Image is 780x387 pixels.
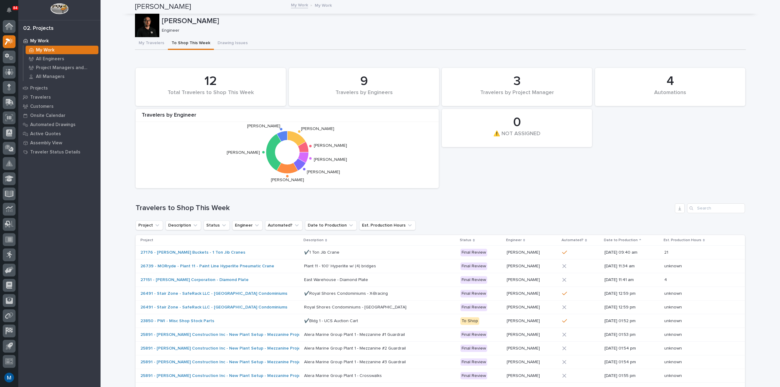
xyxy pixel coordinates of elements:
[30,113,66,118] p: Onsite Calendar
[140,360,305,365] a: 25891 - [PERSON_NAME] Construction Inc - New Plant Setup - Mezzanine Project
[136,287,745,301] tr: 26491 - Stair Zone - SafeRack LLC - [GEOGRAPHIC_DATA] Condominiums ✔️Royal Shores Condominiums - ...
[36,56,64,62] p: All Engineers
[315,2,332,8] p: My Work
[8,7,16,17] div: Notifications84
[664,345,683,351] p: unknown
[604,305,659,310] p: [DATE] 12:59 pm
[30,38,49,44] p: My Work
[30,104,54,109] p: Customers
[136,273,745,287] tr: 27151 - [PERSON_NAME] Corporation - Diamond Plate East Warehouse - Diamond PlateEast Warehouse - ...
[314,158,347,162] text: [PERSON_NAME]
[136,355,745,369] tr: 25891 - [PERSON_NAME] Construction Inc - New Plant Setup - Mezzanine Project Alera Marine Group P...
[506,237,522,244] p: Engineer
[359,220,416,230] button: Est. Production Hours
[18,93,101,102] a: Travelers
[136,220,163,230] button: Project
[140,332,305,337] a: 25891 - [PERSON_NAME] Construction Inc - New Plant Setup - Mezzanine Project
[136,301,745,314] tr: 26491 - Stair Zone - SafeRack LLC - [GEOGRAPHIC_DATA] Condominiums Royal Shores Condominiums - [G...
[18,36,101,45] a: My Work
[140,291,287,296] a: 26491 - Stair Zone - SafeRack LLC - [GEOGRAPHIC_DATA] Condominiums
[18,83,101,93] a: Projects
[604,360,659,365] p: [DATE] 01:54 pm
[507,317,541,324] p: [PERSON_NAME]
[291,1,308,8] a: My Work
[664,358,683,365] p: unknown
[18,111,101,120] a: Onsite Calendar
[507,290,541,296] p: [PERSON_NAME]
[36,65,96,71] p: Project Managers and Engineers
[304,317,359,324] p: ✔️Bldg 1 - UCS Auction Cart
[604,318,659,324] p: [DATE] 01:52 pm
[136,204,672,213] h1: Travelers to Shop This Week
[460,237,471,244] p: Status
[304,304,408,310] p: Royal Shores Condominiums - [GEOGRAPHIC_DATA]
[136,342,745,355] tr: 25891 - [PERSON_NAME] Construction Inc - New Plant Setup - Mezzanine Project Alera Marine Group P...
[460,249,487,256] div: Final Review
[140,346,305,351] a: 25891 - [PERSON_NAME] Construction Inc - New Plant Setup - Mezzanine Project
[30,140,62,146] p: Assembly View
[605,90,735,102] div: Automations
[232,220,263,230] button: Engineer
[30,150,80,155] p: Traveler Status Details
[460,317,479,325] div: To Shop
[30,131,61,137] p: Active Quotes
[460,304,487,311] div: Final Review
[507,276,541,283] p: [PERSON_NAME]
[304,331,406,337] p: Alera Marine Group Plant 1 - Mezzanine #1 Guardrail
[507,304,541,310] p: [PERSON_NAME]
[136,314,745,328] tr: 23850 - PWI - Misc Shop Stock Parts ✔️Bldg 1 - UCS Auction Cart✔️Bldg 1 - UCS Auction Cart To Sho...
[23,72,101,81] a: All Managers
[664,331,683,337] p: unknown
[304,262,377,269] p: Plant 11 - 100' Hyperlite w/ (4) bridges
[227,150,260,155] text: [PERSON_NAME]
[18,102,101,111] a: Customers
[214,37,251,50] button: Drawing Issues
[307,170,340,174] text: [PERSON_NAME]
[265,220,303,230] button: Automated?
[460,358,487,366] div: Final Review
[36,47,55,53] p: My Work
[23,25,54,32] div: 02. Projects
[23,55,101,63] a: All Engineers
[452,131,582,143] div: ⚠️ NOT ASSIGNED
[301,127,334,131] text: [PERSON_NAME]
[135,37,168,50] button: My Travelers
[507,331,541,337] p: [PERSON_NAME]
[664,237,701,244] p: Est. Production Hours
[687,203,745,213] input: Search
[460,290,487,297] div: Final Review
[507,249,541,255] p: [PERSON_NAME]
[604,373,659,378] p: [DATE] 01:55 pm
[23,46,101,54] a: My Work
[507,358,541,365] p: [PERSON_NAME]
[304,290,389,296] p: ✔️Royal Shores Condominiums - X-Bracing
[452,90,582,102] div: Travelers by Project Manager
[23,63,101,72] a: Project Managers and Engineers
[664,304,683,310] p: unknown
[305,220,357,230] button: Date to Production
[604,250,659,255] p: [DATE] 09:40 am
[604,277,659,283] p: [DATE] 11:41 am
[140,277,249,283] a: 27151 - [PERSON_NAME] Corporation - Diamond Plate
[168,37,214,50] button: To Shop This Week
[664,276,668,283] p: 4
[664,290,683,296] p: unknown
[136,112,439,122] div: Travelers by Engineer
[140,237,153,244] p: Project
[13,6,17,10] p: 84
[30,86,48,91] p: Projects
[162,17,743,26] p: [PERSON_NAME]
[507,262,541,269] p: [PERSON_NAME]
[36,74,65,79] p: All Managers
[136,328,745,342] tr: 25891 - [PERSON_NAME] Construction Inc - New Plant Setup - Mezzanine Project Alera Marine Group P...
[50,3,68,14] img: Workspace Logo
[18,120,101,129] a: Automated Drawings
[204,220,230,230] button: Status
[460,276,487,284] div: Final Review
[165,220,201,230] button: Description
[562,237,583,244] p: Automated?
[452,115,582,130] div: 0
[304,276,369,283] p: East Warehouse - Diamond Plate
[3,4,16,16] button: Notifications
[604,332,659,337] p: [DATE] 01:53 pm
